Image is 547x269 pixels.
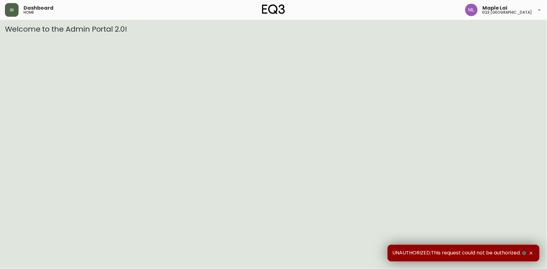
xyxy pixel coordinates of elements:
[483,11,532,14] h5: eq3 [GEOGRAPHIC_DATA]
[24,11,34,14] h5: home
[262,4,285,14] img: logo
[393,250,528,257] span: UNAUTHORIZED:This request could not be authorized.
[465,4,478,16] img: 61e28cffcf8cc9f4e300d877dd684943
[24,6,54,11] span: Dashboard
[483,6,508,11] span: Maple Lai
[5,25,542,33] h3: Welcome to the Admin Portal 2.0!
